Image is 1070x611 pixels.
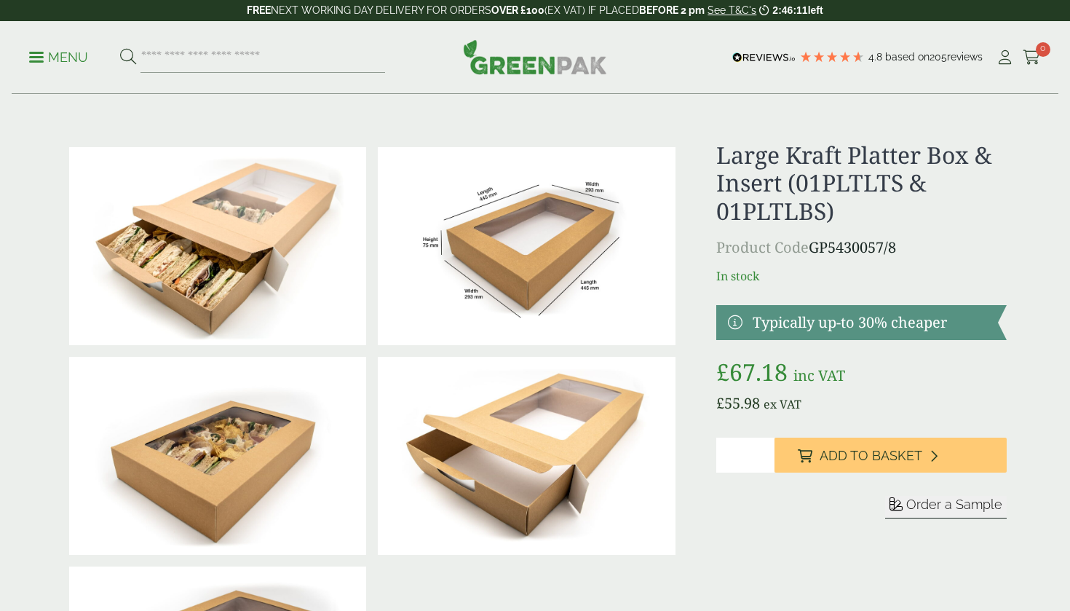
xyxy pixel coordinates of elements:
img: IMG_4589 [69,357,366,555]
span: Based on [885,51,930,63]
span: Order a Sample [906,497,1002,512]
span: ex VAT [764,396,801,412]
span: £ [716,393,724,413]
p: GP5430057/8 [716,237,1007,259]
h1: Large Kraft Platter Box & Insert (01PLTLTS & 01PLTLBS) [716,141,1007,225]
span: Add to Basket [820,448,922,464]
img: IMG_4591 [378,357,675,555]
button: Order a Sample [885,496,1007,519]
a: Menu [29,49,88,63]
p: Menu [29,49,88,66]
strong: OVER £100 [491,4,544,16]
div: 4.79 Stars [799,50,865,63]
bdi: 67.18 [716,356,788,387]
span: inc VAT [793,366,845,385]
img: Platter_large [378,147,675,345]
span: £ [716,356,729,387]
a: 0 [1023,47,1041,68]
span: Product Code [716,237,809,257]
strong: BEFORE 2 pm [639,4,705,16]
img: GreenPak Supplies [463,39,607,74]
bdi: 55.98 [716,393,760,413]
img: REVIEWS.io [732,52,796,63]
a: See T&C's [708,4,756,16]
i: My Account [996,50,1014,65]
span: reviews [947,51,983,63]
span: left [808,4,823,16]
span: 0 [1036,42,1050,57]
span: 4.8 [868,51,885,63]
i: Cart [1023,50,1041,65]
strong: FREE [247,4,271,16]
button: Add to Basket [774,438,1007,473]
span: 2:46:11 [772,4,807,16]
img: Large Platter Sandwiches Open [69,147,366,345]
p: In stock [716,267,1007,285]
span: 205 [930,51,947,63]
